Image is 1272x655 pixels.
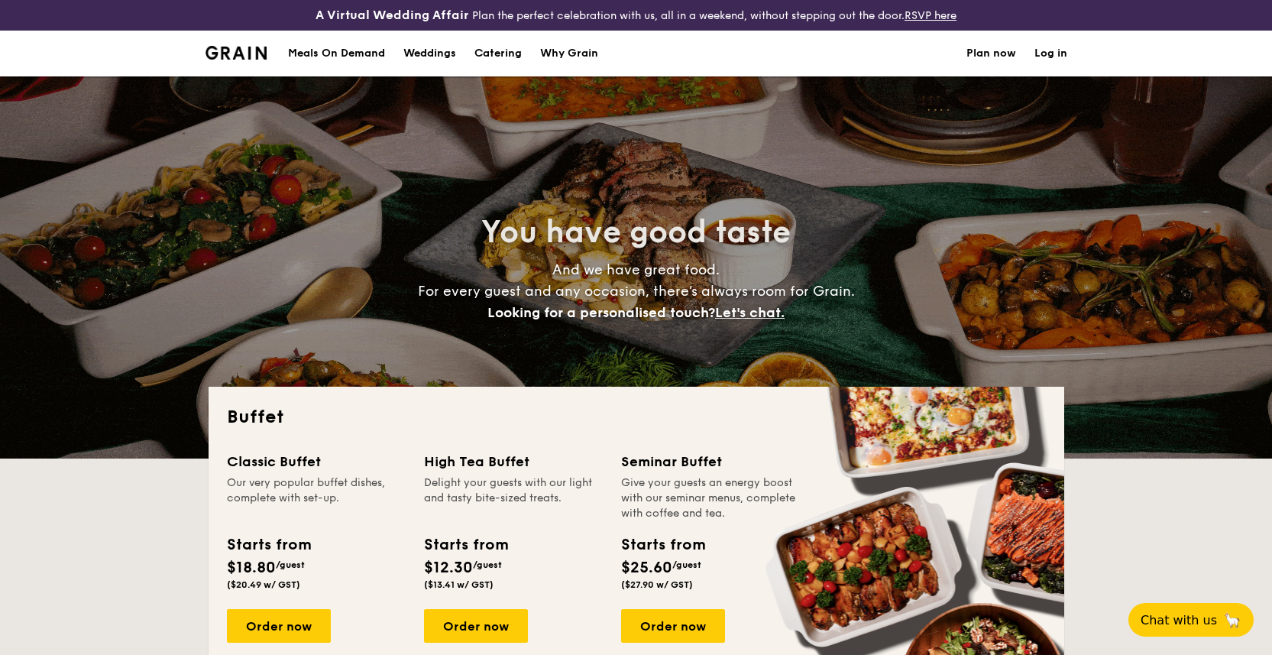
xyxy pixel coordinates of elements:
[394,31,465,76] a: Weddings
[424,559,473,577] span: $12.30
[227,451,406,472] div: Classic Buffet
[227,405,1046,430] h2: Buffet
[621,559,672,577] span: $25.60
[227,579,300,590] span: ($20.49 w/ GST)
[276,559,305,570] span: /guest
[227,609,331,643] div: Order now
[621,475,800,521] div: Give your guests an energy boost with our seminar menus, complete with coffee and tea.
[621,533,704,556] div: Starts from
[966,31,1016,76] a: Plan now
[212,6,1060,24] div: Plan the perfect celebration with us, all in a weekend, without stepping out the door.
[227,475,406,521] div: Our very popular buffet dishes, complete with set-up.
[531,31,607,76] a: Why Grain
[474,31,522,76] h1: Catering
[316,6,469,24] h4: A Virtual Wedding Affair
[621,579,693,590] span: ($27.90 w/ GST)
[424,533,507,556] div: Starts from
[424,475,603,521] div: Delight your guests with our light and tasty bite-sized treats.
[403,31,456,76] div: Weddings
[206,46,267,60] img: Grain
[1128,603,1254,637] button: Chat with us🦙
[672,559,701,570] span: /guest
[905,9,956,22] a: RSVP here
[1034,31,1067,76] a: Log in
[715,304,785,321] span: Let's chat.
[288,31,385,76] div: Meals On Demand
[1223,611,1241,629] span: 🦙
[621,451,800,472] div: Seminar Buffet
[424,609,528,643] div: Order now
[227,533,310,556] div: Starts from
[206,46,267,60] a: Logotype
[227,559,276,577] span: $18.80
[621,609,725,643] div: Order now
[465,31,531,76] a: Catering
[424,579,494,590] span: ($13.41 w/ GST)
[473,559,502,570] span: /guest
[1141,613,1217,627] span: Chat with us
[540,31,598,76] div: Why Grain
[279,31,394,76] a: Meals On Demand
[424,451,603,472] div: High Tea Buffet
